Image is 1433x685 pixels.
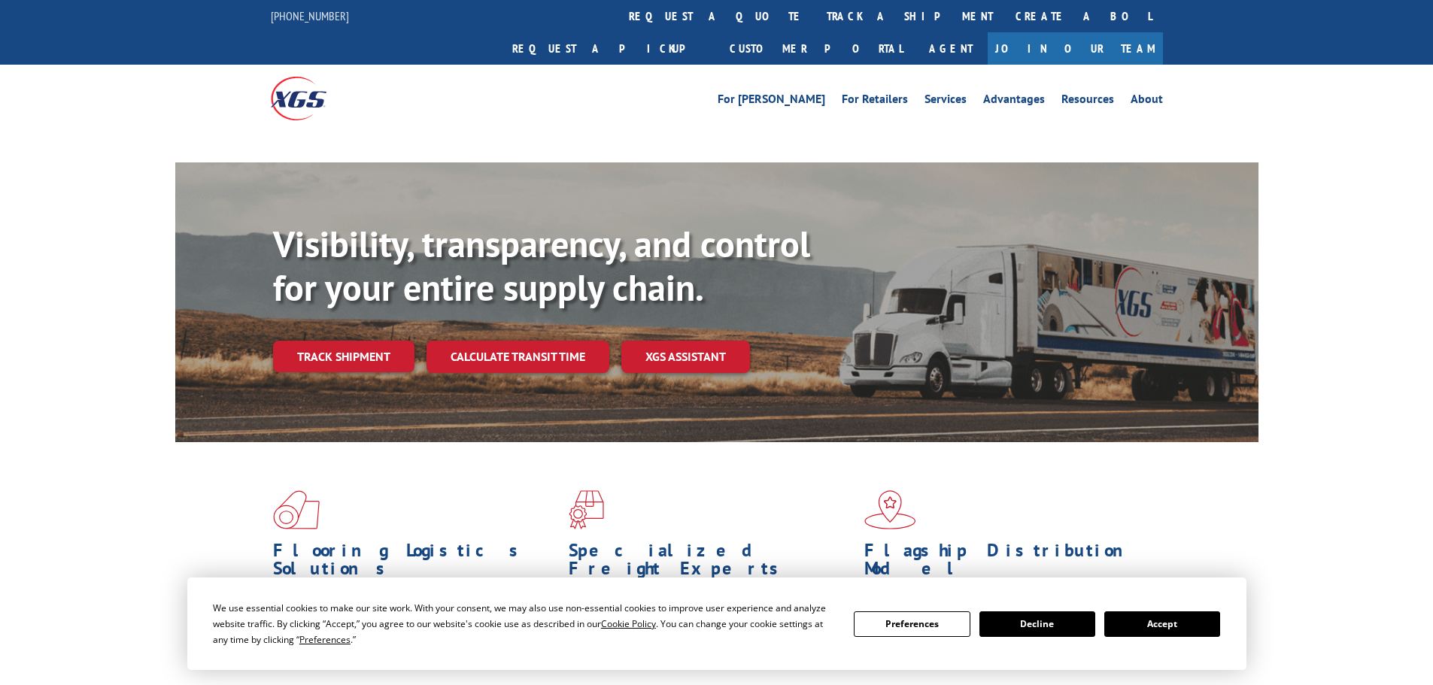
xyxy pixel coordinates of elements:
[273,341,414,372] a: Track shipment
[1104,611,1220,637] button: Accept
[273,490,320,529] img: xgs-icon-total-supply-chain-intelligence-red
[1131,93,1163,110] a: About
[427,341,609,373] a: Calculate transit time
[273,541,557,585] h1: Flooring Logistics Solutions
[271,8,349,23] a: [PHONE_NUMBER]
[864,490,916,529] img: xgs-icon-flagship-distribution-model-red
[213,600,836,647] div: We use essential cookies to make our site work. With your consent, we may also use non-essential ...
[979,611,1095,637] button: Decline
[1061,93,1114,110] a: Resources
[187,577,1246,670] div: Cookie Consent Prompt
[988,32,1163,65] a: Join Our Team
[914,32,988,65] a: Agent
[601,617,656,630] span: Cookie Policy
[718,32,914,65] a: Customer Portal
[569,490,604,529] img: xgs-icon-focused-on-flooring-red
[569,541,853,585] h1: Specialized Freight Experts
[864,541,1149,585] h1: Flagship Distribution Model
[718,93,825,110] a: For [PERSON_NAME]
[273,220,810,311] b: Visibility, transparency, and control for your entire supply chain.
[983,93,1045,110] a: Advantages
[621,341,750,373] a: XGS ASSISTANT
[924,93,967,110] a: Services
[842,93,908,110] a: For Retailers
[501,32,718,65] a: Request a pickup
[854,611,970,637] button: Preferences
[299,633,351,646] span: Preferences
